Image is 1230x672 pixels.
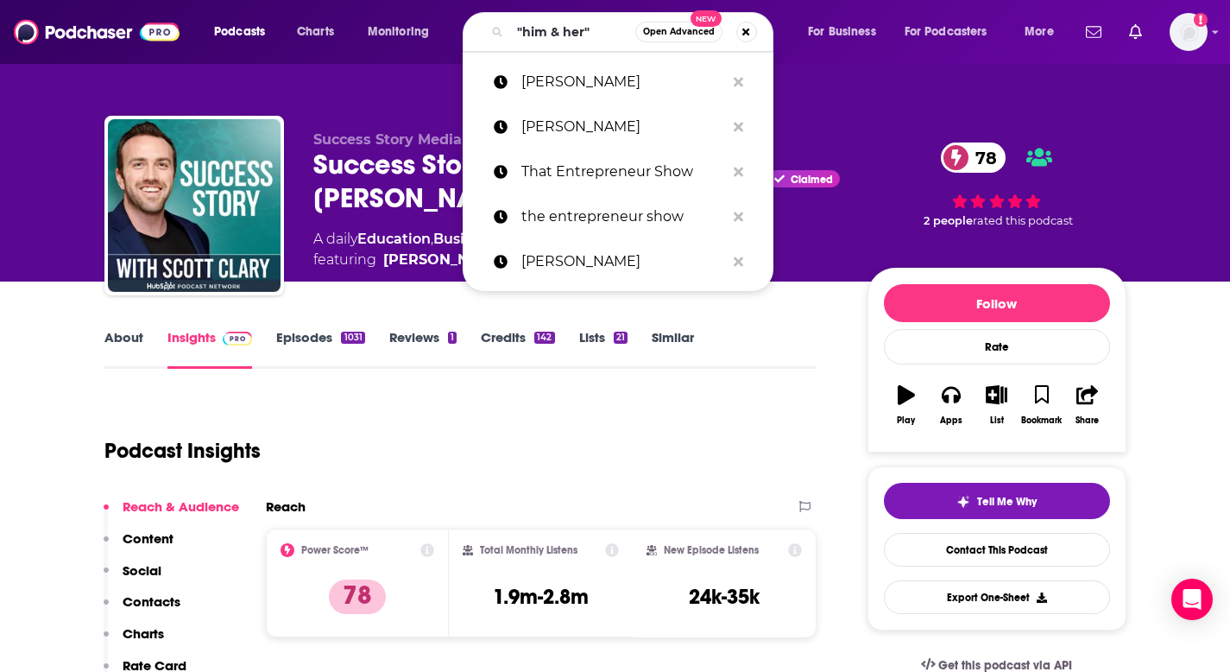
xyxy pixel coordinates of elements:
[924,214,973,227] span: 2 people
[1021,415,1062,426] div: Bookmark
[14,16,180,48] img: Podchaser - Follow, Share and Rate Podcasts
[1064,374,1109,436] button: Share
[463,105,773,149] a: [PERSON_NAME]
[1075,415,1099,426] div: Share
[521,60,725,105] p: scott clary
[974,374,1019,436] button: List
[1171,579,1213,620] div: Open Intercom Messenger
[463,194,773,239] a: the entrepreneur show
[329,580,386,614] p: 78
[431,231,433,247] span: ,
[463,60,773,105] a: [PERSON_NAME]
[357,231,431,247] a: Education
[808,20,876,44] span: For Business
[940,415,962,426] div: Apps
[691,10,722,27] span: New
[1019,374,1064,436] button: Bookmark
[297,20,334,44] span: Charts
[893,18,1012,46] button: open menu
[214,20,265,44] span: Podcasts
[884,533,1110,567] a: Contact This Podcast
[368,20,429,44] span: Monitoring
[689,584,760,610] h3: 24k-35k
[104,593,180,625] button: Contacts
[884,374,929,436] button: Play
[286,18,344,46] a: Charts
[463,149,773,194] a: That Entrepreneur Show
[1194,13,1208,27] svg: Add a profile image
[884,580,1110,614] button: Export One-Sheet
[1170,13,1208,51] img: User Profile
[108,119,281,292] img: Success Story with Scott D. Clary
[104,625,164,657] button: Charts
[202,18,287,46] button: open menu
[1170,13,1208,51] button: Show profile menu
[448,332,457,344] div: 1
[884,284,1110,322] button: Follow
[301,544,369,556] h2: Power Score™
[313,250,634,270] span: featuring
[791,175,833,184] span: Claimed
[884,329,1110,365] div: Rate
[104,530,173,562] button: Content
[1012,18,1075,46] button: open menu
[973,214,1073,227] span: rated this podcast
[521,239,725,284] p: Amy Morin
[941,143,1006,173] a: 78
[664,544,759,556] h2: New Episode Listens
[1170,13,1208,51] span: Logged in as megcassidy
[463,239,773,284] a: [PERSON_NAME]
[521,194,725,239] p: the entrepreneur show
[652,329,694,369] a: Similar
[481,329,554,369] a: Credits142
[123,530,173,547] p: Content
[383,250,507,270] a: Scott D. Clary
[223,332,253,346] img: Podchaser Pro
[356,18,451,46] button: open menu
[905,20,987,44] span: For Podcasters
[534,332,554,344] div: 142
[389,329,457,369] a: Reviews1
[521,105,725,149] p: Sarah K. Williamson
[123,593,180,610] p: Contacts
[313,131,462,148] span: Success Story Media
[635,22,722,42] button: Open AdvancedNew
[104,562,161,594] button: Social
[123,562,161,579] p: Social
[643,28,715,36] span: Open Advanced
[958,143,1006,173] span: 78
[977,495,1037,509] span: Tell Me Why
[493,584,589,610] h3: 1.9m-2.8m
[579,329,628,369] a: Lists21
[990,415,1004,426] div: List
[313,229,634,270] div: A daily podcast
[884,483,1110,519] button: tell me why sparkleTell Me Why
[479,12,790,52] div: Search podcasts, credits, & more...
[433,231,496,247] a: Business
[521,149,725,194] p: That Entrepreneur Show
[1122,17,1149,47] a: Show notifications dropdown
[1079,17,1108,47] a: Show notifications dropdown
[104,329,143,369] a: About
[897,415,915,426] div: Play
[276,329,364,369] a: Episodes1031
[956,495,970,509] img: tell me why sparkle
[480,544,577,556] h2: Total Monthly Listens
[614,332,628,344] div: 21
[341,332,364,344] div: 1031
[1025,20,1054,44] span: More
[104,498,239,530] button: Reach & Audience
[104,438,261,464] h1: Podcast Insights
[123,498,239,515] p: Reach & Audience
[796,18,898,46] button: open menu
[123,625,164,642] p: Charts
[266,498,306,515] h2: Reach
[510,18,635,46] input: Search podcasts, credits, & more...
[929,374,974,436] button: Apps
[867,131,1126,239] div: 78 2 peoplerated this podcast
[167,329,253,369] a: InsightsPodchaser Pro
